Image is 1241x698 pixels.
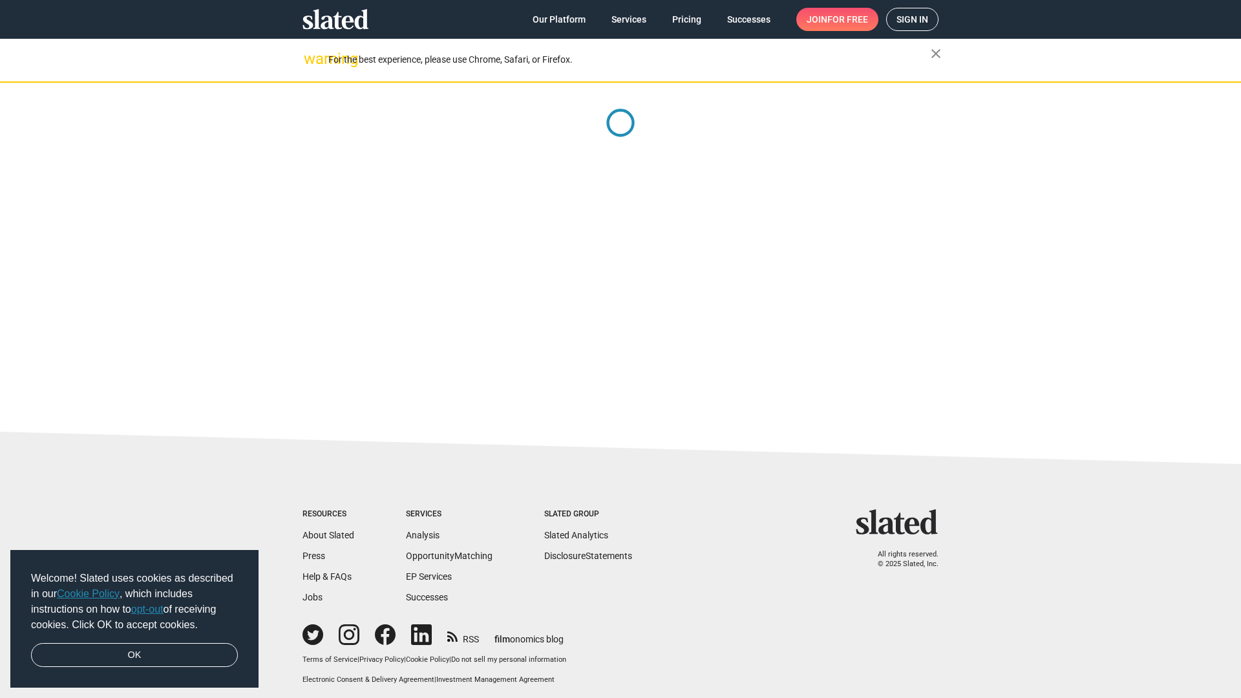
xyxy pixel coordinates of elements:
[302,592,323,602] a: Jobs
[302,571,352,582] a: Help & FAQs
[522,8,596,31] a: Our Platform
[436,675,555,684] a: Investment Management Agreement
[662,8,712,31] a: Pricing
[807,8,868,31] span: Join
[302,530,354,540] a: About Slated
[57,588,120,599] a: Cookie Policy
[359,655,404,664] a: Privacy Policy
[451,655,566,665] button: Do not sell my personal information
[357,655,359,664] span: |
[864,550,939,569] p: All rights reserved. © 2025 Slated, Inc.
[611,8,646,31] span: Services
[302,655,357,664] a: Terms of Service
[928,46,944,61] mat-icon: close
[533,8,586,31] span: Our Platform
[406,571,452,582] a: EP Services
[717,8,781,31] a: Successes
[827,8,868,31] span: for free
[796,8,878,31] a: Joinfor free
[304,51,319,67] mat-icon: warning
[406,551,493,561] a: OpportunityMatching
[434,675,436,684] span: |
[404,655,406,664] span: |
[10,550,259,688] div: cookieconsent
[601,8,657,31] a: Services
[406,655,449,664] a: Cookie Policy
[544,551,632,561] a: DisclosureStatements
[302,675,434,684] a: Electronic Consent & Delivery Agreement
[494,634,510,644] span: film
[31,643,238,668] a: dismiss cookie message
[896,8,928,30] span: Sign in
[494,623,564,646] a: filmonomics blog
[406,592,448,602] a: Successes
[302,551,325,561] a: Press
[406,530,440,540] a: Analysis
[544,509,632,520] div: Slated Group
[886,8,939,31] a: Sign in
[131,604,164,615] a: opt-out
[727,8,770,31] span: Successes
[328,51,931,69] div: For the best experience, please use Chrome, Safari, or Firefox.
[672,8,701,31] span: Pricing
[406,509,493,520] div: Services
[31,571,238,633] span: Welcome! Slated uses cookies as described in our , which includes instructions on how to of recei...
[302,509,354,520] div: Resources
[544,530,608,540] a: Slated Analytics
[449,655,451,664] span: |
[447,626,479,646] a: RSS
